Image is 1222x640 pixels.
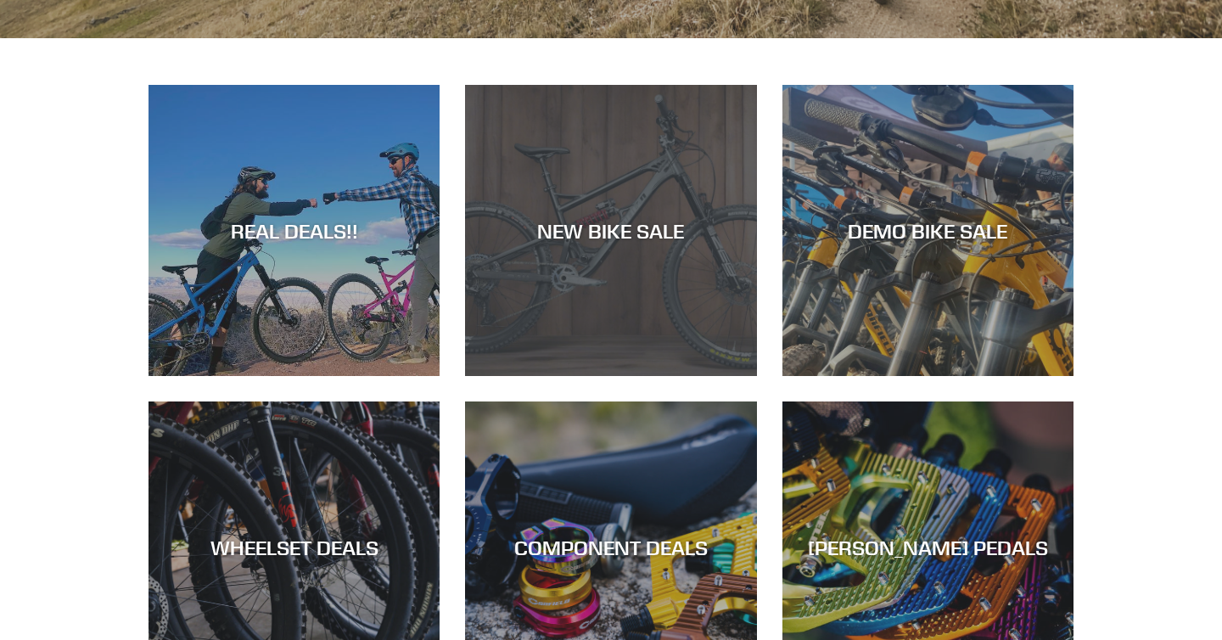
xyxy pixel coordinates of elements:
div: REAL DEALS!! [149,218,440,243]
div: COMPONENT DEALS [465,536,756,560]
div: WHEELSET DEALS [149,536,440,560]
a: REAL DEALS!! [149,85,440,376]
div: [PERSON_NAME] PEDALS [782,536,1073,560]
a: NEW BIKE SALE [465,85,756,376]
a: DEMO BIKE SALE [782,85,1073,376]
div: NEW BIKE SALE [465,218,756,243]
div: DEMO BIKE SALE [782,218,1073,243]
